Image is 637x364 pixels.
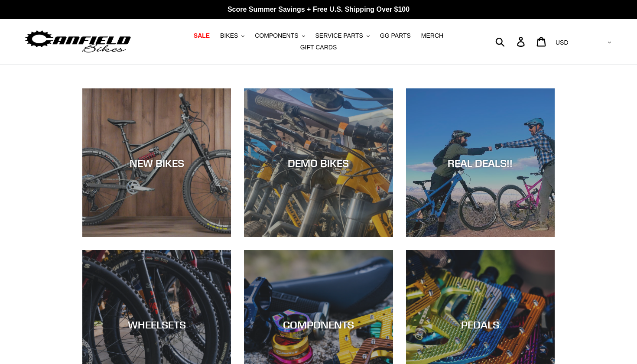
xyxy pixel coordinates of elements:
[244,318,393,331] div: COMPONENTS
[244,88,393,237] a: DEMO BIKES
[421,32,443,39] span: MERCH
[376,30,415,42] a: GG PARTS
[380,32,411,39] span: GG PARTS
[311,30,374,42] button: SERVICE PARTS
[189,30,214,42] a: SALE
[220,32,238,39] span: BIKES
[194,32,210,39] span: SALE
[82,88,231,237] a: NEW BIKES
[417,30,448,42] a: MERCH
[300,44,337,51] span: GIFT CARDS
[82,318,231,331] div: WHEELSETS
[315,32,363,39] span: SERVICE PARTS
[216,30,249,42] button: BIKES
[406,88,555,237] a: REAL DEALS!!
[500,32,522,51] input: Search
[244,156,393,169] div: DEMO BIKES
[255,32,298,39] span: COMPONENTS
[406,318,555,331] div: PEDALS
[24,28,132,55] img: Canfield Bikes
[82,156,231,169] div: NEW BIKES
[296,42,341,53] a: GIFT CARDS
[406,156,555,169] div: REAL DEALS!!
[250,30,309,42] button: COMPONENTS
